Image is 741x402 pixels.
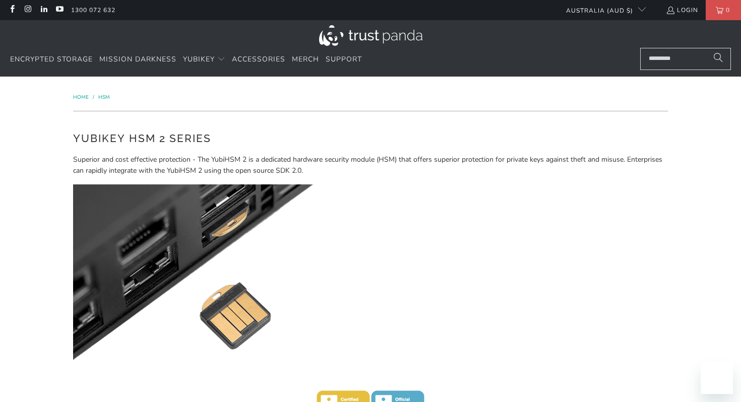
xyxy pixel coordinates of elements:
[326,48,362,72] a: Support
[98,94,110,101] a: HSM
[183,54,215,64] span: YubiKey
[319,25,422,46] img: Trust Panda Australia
[706,48,731,70] button: Search
[10,48,93,72] a: Encrypted Storage
[640,48,731,70] input: Search...
[232,48,285,72] a: Accessories
[292,54,319,64] span: Merch
[701,362,733,394] iframe: Button to launch messaging window
[39,6,48,14] a: Trust Panda Australia on LinkedIn
[232,54,285,64] span: Accessories
[23,6,32,14] a: Trust Panda Australia on Instagram
[99,48,176,72] a: Mission Darkness
[292,48,319,72] a: Merch
[93,94,94,101] span: /
[99,54,176,64] span: Mission Darkness
[666,5,698,16] a: Login
[10,54,93,64] span: Encrypted Storage
[73,94,89,101] span: Home
[326,54,362,64] span: Support
[73,154,668,177] p: Superior and cost effective protection - The YubiHSM 2 is a dedicated hardware security module (H...
[55,6,64,14] a: Trust Panda Australia on YouTube
[8,6,16,14] a: Trust Panda Australia on Facebook
[10,48,362,72] nav: Translation missing: en.navigation.header.main_nav
[73,130,668,147] h2: YubiKey HSM 2 Series
[183,48,225,72] summary: YubiKey
[71,5,115,16] a: 1300 072 632
[73,94,90,101] a: Home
